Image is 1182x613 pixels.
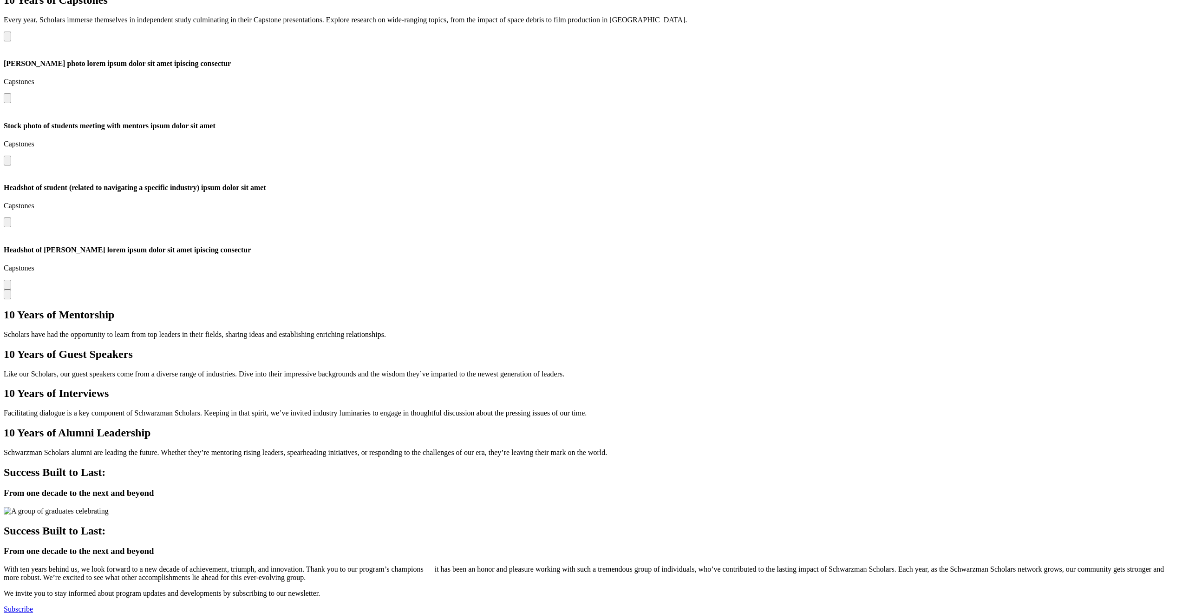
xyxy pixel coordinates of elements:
[4,280,11,290] button: Open modal for Headshot of Martina Fuchs lorem ipsum dolor sit amet ipiscing consectur
[4,16,1178,24] p: Every year, Scholars immerse themselves in independent study culminating in their Capstone presen...
[4,409,1178,417] p: Facilitating dialogue is a key component of Schwarzman Scholars. Keeping in that spirit, we’ve in...
[4,448,1178,457] p: Schwarzman Scholars alumni are leading the future. Whether they’re mentoring rising leaders, spea...
[4,525,1178,537] h2: Success Built to Last:
[4,309,1178,321] h2: 10 Years of Mentorship
[4,427,1178,439] h2: 10 Years of Alumni Leadership
[4,290,11,299] button: Next slide
[4,605,33,613] a: Subscribe
[4,32,11,41] button: Previous slide
[4,330,1178,339] p: Scholars have had the opportunity to learn from top leaders in their fields, sharing ideas and es...
[4,507,109,515] img: A group of graduates celebrating
[4,93,11,103] button: Open modal for Joan Kaufman photo lorem ipsum dolor sit amet ipiscing consectur
[4,387,1178,400] h2: 10 Years of Interviews
[4,218,11,227] button: Open modal for Headshot of student (related to navigating a specific industry) ipsum dolor sit amet
[4,348,1178,361] h2: 10 Years of Guest Speakers
[4,370,1178,378] p: Like our Scholars, our guest speakers come from a diverse range of industries. Dive into their im...
[4,565,1178,582] p: With ten years behind us, we look forward to a new decade of achievement, triumph, and innovation...
[4,488,1178,498] h3: From one decade to the next and beyond
[4,589,1178,598] p: We invite you to stay informed about program updates and developments by subscribing to our newsl...
[4,156,11,165] button: Open modal for Stock photo of students meeting with mentors ipsum dolor sit amet
[4,546,1178,556] h3: From one decade to the next and beyond
[4,466,1178,479] h2: Success Built to Last:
